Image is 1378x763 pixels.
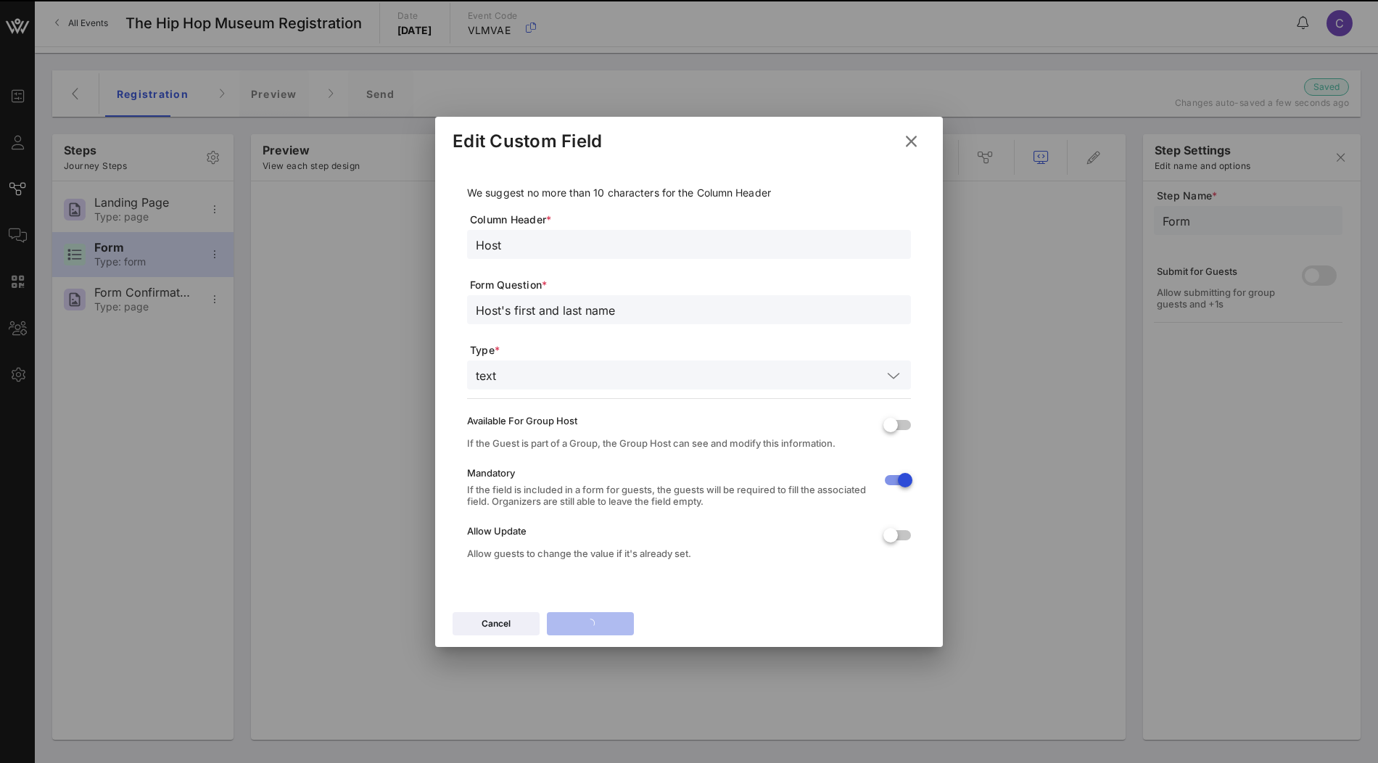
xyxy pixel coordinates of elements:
div: Mandatory [467,467,872,479]
div: text [476,369,496,382]
div: text [467,360,911,389]
div: Edit Custom Field [453,131,602,152]
div: If the Guest is part of a Group, the Group Host can see and modify this information. [467,437,872,449]
div: Available For Group Host [467,415,872,426]
div: Cancel [482,616,511,631]
div: If the field is included in a form for guests, the guests will be required to fill the associated... [467,484,872,507]
div: Allow Update [467,525,872,537]
span: Column Header [470,213,911,227]
div: Allow guests to change the value if it's already set. [467,548,872,559]
button: Cancel [453,612,540,635]
span: Form Question [470,278,911,292]
p: We suggest no more than 10 characters for the Column Header [467,185,911,201]
span: Type [470,343,911,358]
